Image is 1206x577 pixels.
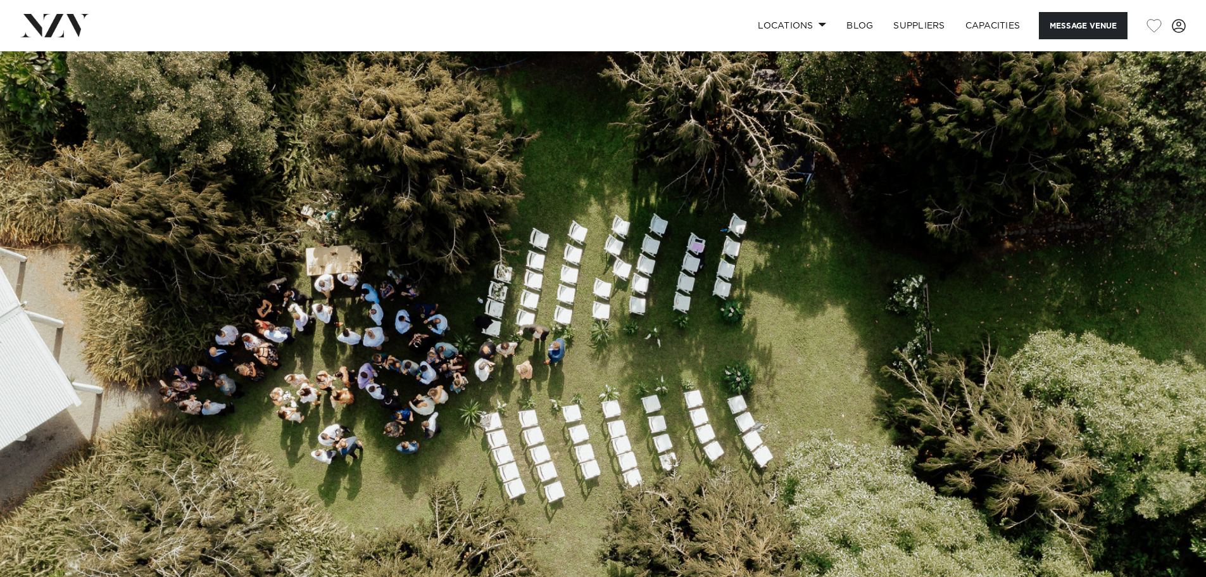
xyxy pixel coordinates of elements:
[1039,12,1127,39] button: Message Venue
[20,14,89,37] img: nzv-logo.png
[836,12,883,39] a: BLOG
[955,12,1031,39] a: Capacities
[883,12,955,39] a: SUPPLIERS
[748,12,836,39] a: Locations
